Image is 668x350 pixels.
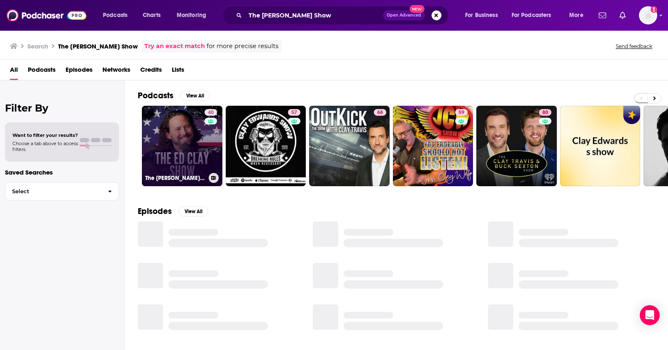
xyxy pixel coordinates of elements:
[465,10,498,21] span: For Business
[145,175,205,182] h3: The [PERSON_NAME] Show
[393,106,473,186] a: 59
[138,206,208,216] a: EpisodesView All
[539,109,551,116] a: 80
[639,6,657,24] img: User Profile
[208,109,214,117] span: 40
[639,6,657,24] button: Show profile menu
[476,106,557,186] a: 80
[172,63,184,80] a: Lists
[640,305,660,325] div: Open Intercom Messenger
[140,63,162,80] a: Credits
[138,206,172,216] h2: Episodes
[143,10,161,21] span: Charts
[178,207,208,216] button: View All
[10,63,18,80] a: All
[27,42,48,50] h3: Search
[459,9,508,22] button: open menu
[639,6,657,24] span: Logged in as kochristina
[569,10,583,21] span: More
[410,5,424,13] span: New
[138,90,210,101] a: PodcastsView All
[138,90,173,101] h2: Podcasts
[137,9,166,22] a: Charts
[205,109,217,116] a: 40
[595,8,609,22] a: Show notifications dropdown
[5,189,101,194] span: Select
[5,168,119,176] p: Saved Searches
[563,9,594,22] button: open menu
[230,6,456,25] div: Search podcasts, credits, & more...
[207,41,278,51] span: for more precise results
[512,10,551,21] span: For Podcasters
[613,43,655,50] button: Send feedback
[616,8,629,22] a: Show notifications dropdown
[66,63,93,80] a: Episodes
[458,109,464,117] span: 59
[309,106,390,186] a: 68
[245,9,383,22] input: Search podcasts, credits, & more...
[506,9,563,22] button: open menu
[387,13,421,17] span: Open Advanced
[58,42,138,50] h3: The [PERSON_NAME] Show
[180,91,210,101] button: View All
[144,41,205,51] a: Try an exact match
[455,109,468,116] a: 59
[377,109,383,117] span: 68
[651,6,657,13] svg: Add a profile image
[103,10,127,21] span: Podcasts
[383,10,425,20] button: Open AdvancedNew
[12,141,78,152] span: Choose a tab above to access filters.
[97,9,138,22] button: open menu
[542,109,548,117] span: 80
[177,10,206,21] span: Monitoring
[142,106,222,186] a: 40The [PERSON_NAME] Show
[102,63,130,80] a: Networks
[12,132,78,138] span: Want to filter your results?
[291,109,297,117] span: 57
[5,182,119,201] button: Select
[288,109,300,116] a: 57
[5,102,119,114] h2: Filter By
[226,106,306,186] a: 57
[28,63,56,80] a: Podcasts
[7,7,86,23] img: Podchaser - Follow, Share and Rate Podcasts
[374,109,386,116] a: 68
[171,9,217,22] button: open menu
